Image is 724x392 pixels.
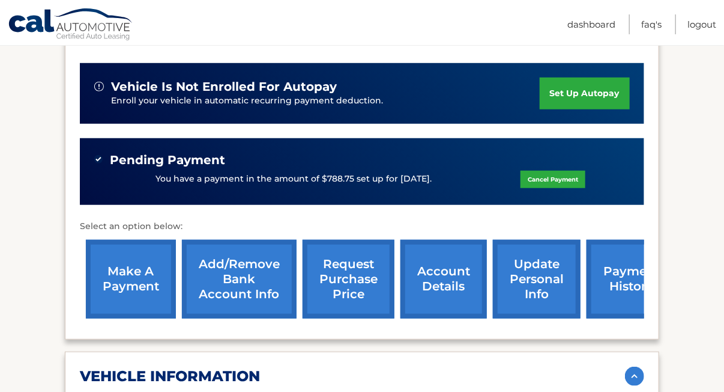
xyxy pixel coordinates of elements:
p: Select an option below: [80,219,644,234]
img: alert-white.svg [94,82,104,91]
p: You have a payment in the amount of $788.75 set up for [DATE]. [155,173,432,186]
img: accordion-active.svg [625,367,644,386]
span: Pending Payment [110,153,225,168]
p: Enroll your vehicle in automatic recurring payment deduction. [111,94,540,108]
a: Dashboard [567,14,615,34]
a: Add/Remove bank account info [182,240,297,319]
a: make a payment [86,240,176,319]
a: FAQ's [641,14,662,34]
a: Cancel Payment [520,171,585,188]
a: update personal info [493,240,581,319]
a: set up autopay [540,78,630,109]
a: Logout [687,14,716,34]
span: vehicle is not enrolled for autopay [111,79,337,94]
h2: vehicle information [80,367,260,385]
a: request purchase price [303,240,394,319]
a: Cal Automotive [8,8,134,43]
img: check-green.svg [94,155,103,164]
a: payment history [587,240,677,319]
a: account details [400,240,487,319]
